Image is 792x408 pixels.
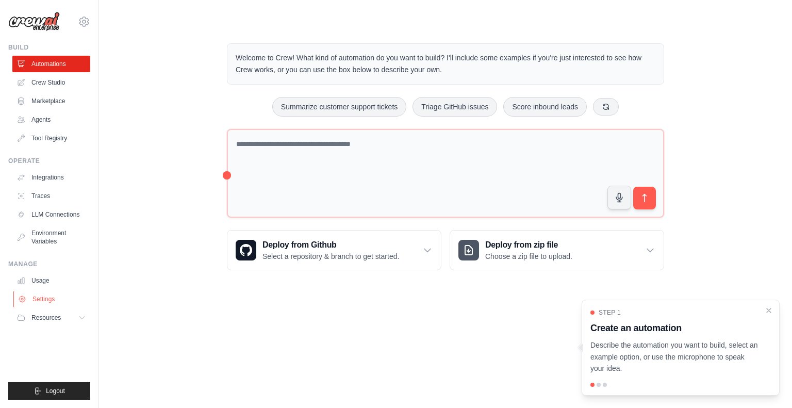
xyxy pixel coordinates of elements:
h3: Create an automation [590,321,758,335]
img: Logo [8,12,60,31]
button: Close walkthrough [765,306,773,315]
button: Summarize customer support tickets [272,97,406,117]
button: Resources [12,309,90,326]
p: Select a repository & branch to get started. [262,251,399,262]
a: Environment Variables [12,225,90,250]
a: Integrations [12,169,90,186]
span: Step 1 [599,308,621,317]
a: Marketplace [12,93,90,109]
div: Manage [8,260,90,268]
a: Automations [12,56,90,72]
button: Score inbound leads [503,97,587,117]
a: Crew Studio [12,74,90,91]
span: Logout [46,387,65,395]
a: Settings [13,291,91,307]
div: Build [8,43,90,52]
a: Traces [12,188,90,204]
span: Resources [31,314,61,322]
p: Welcome to Crew! What kind of automation do you want to build? I'll include some examples if you'... [236,52,655,76]
button: Logout [8,382,90,400]
h3: Deploy from Github [262,239,399,251]
a: LLM Connections [12,206,90,223]
a: Usage [12,272,90,289]
div: Operate [8,157,90,165]
iframe: Chat Widget [740,358,792,408]
a: Agents [12,111,90,128]
h3: Deploy from zip file [485,239,572,251]
p: Choose a zip file to upload. [485,251,572,262]
p: Describe the automation you want to build, select an example option, or use the microphone to spe... [590,339,758,374]
button: Triage GitHub issues [412,97,497,117]
a: Tool Registry [12,130,90,146]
